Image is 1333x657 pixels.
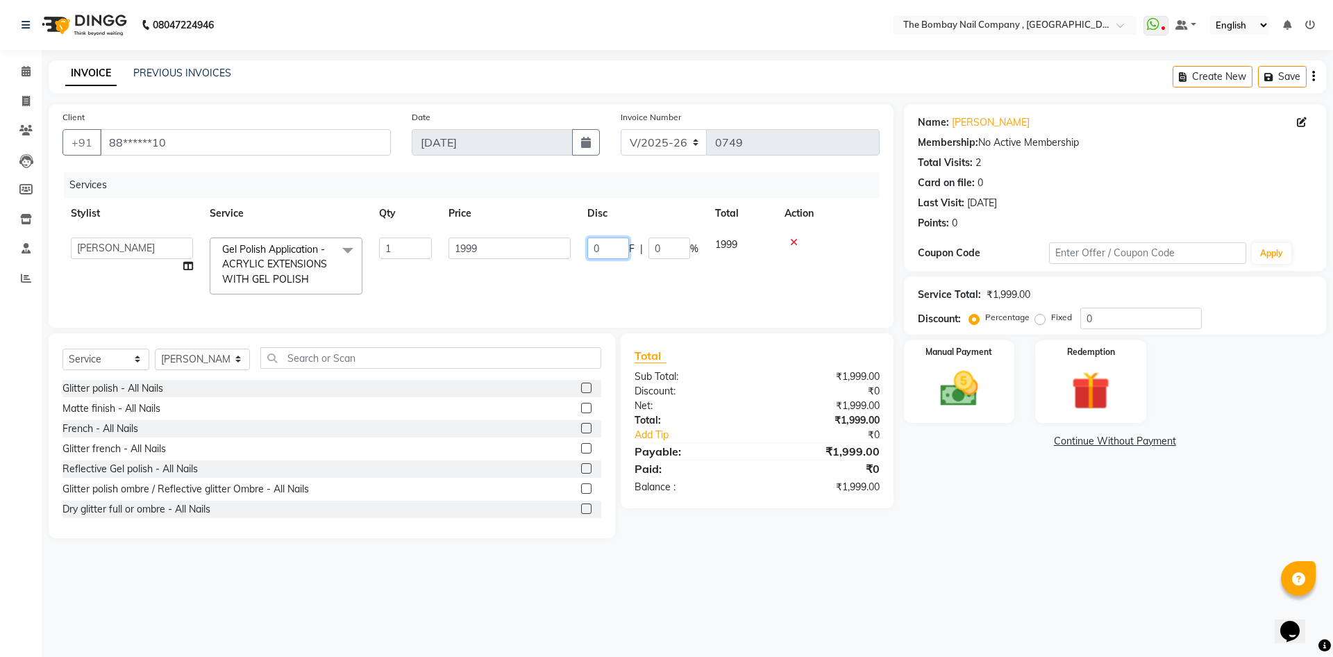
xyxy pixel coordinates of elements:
th: Qty [371,198,440,229]
label: Redemption [1067,346,1115,358]
span: Gel Polish Application - ACRYLIC EXTENSIONS WITH GEL POLISH [222,243,327,285]
span: Total [635,349,666,363]
div: Net: [624,399,757,413]
a: Continue Without Payment [907,434,1323,449]
div: Name: [918,115,949,130]
a: [PERSON_NAME] [952,115,1030,130]
div: ₹1,999.00 [987,288,1030,302]
a: Add Tip [624,428,779,442]
b: 08047224946 [153,6,214,44]
div: ₹1,999.00 [757,480,889,494]
span: F [629,242,635,256]
div: Balance : [624,480,757,494]
label: Percentage [985,311,1030,324]
div: Glitter polish ombre / Reflective glitter Ombre - All Nails [62,482,309,497]
div: Discount: [918,312,961,326]
th: Total [707,198,776,229]
div: Coupon Code [918,246,1049,260]
div: Reflective Gel polish - All Nails [62,462,198,476]
div: No Active Membership [918,135,1312,150]
div: Last Visit: [918,196,964,210]
div: French - All Nails [62,422,138,436]
div: Discount: [624,384,757,399]
th: Stylist [62,198,201,229]
div: Services [64,172,890,198]
img: _cash.svg [928,367,991,411]
div: Matte finish - All Nails [62,401,160,416]
div: Paid: [624,460,757,477]
label: Invoice Number [621,111,681,124]
div: 2 [975,156,981,170]
button: Apply [1252,243,1291,264]
th: Price [440,198,579,229]
div: ₹0 [779,428,889,442]
div: Service Total: [918,288,981,302]
div: ₹1,999.00 [757,413,889,428]
div: Glitter french - All Nails [62,442,166,456]
button: Create New [1173,66,1252,88]
label: Manual Payment [925,346,992,358]
div: Total Visits: [918,156,973,170]
img: logo [35,6,131,44]
a: INVOICE [65,61,117,86]
span: % [690,242,698,256]
button: Save [1258,66,1307,88]
label: Client [62,111,85,124]
th: Service [201,198,371,229]
input: Enter Offer / Coupon Code [1049,242,1246,264]
th: Disc [579,198,707,229]
div: Points: [918,216,949,231]
div: Dry glitter full or ombre - All Nails [62,502,210,517]
div: 0 [952,216,957,231]
div: 0 [978,176,983,190]
iframe: chat widget [1275,601,1319,643]
label: Fixed [1051,311,1072,324]
div: ₹0 [757,384,889,399]
div: Sub Total: [624,369,757,384]
a: PREVIOUS INVOICES [133,67,231,79]
th: Action [776,198,880,229]
div: Membership: [918,135,978,150]
div: Payable: [624,443,757,460]
div: Card on file: [918,176,975,190]
input: Search by Name/Mobile/Email/Code [100,129,391,156]
div: ₹1,999.00 [757,399,889,413]
div: ₹1,999.00 [757,443,889,460]
label: Date [412,111,430,124]
a: x [309,273,315,285]
input: Search or Scan [260,347,602,369]
span: 1999 [715,238,737,251]
div: Glitter polish - All Nails [62,381,163,396]
div: Total: [624,413,757,428]
button: +91 [62,129,101,156]
div: ₹0 [757,460,889,477]
div: [DATE] [967,196,997,210]
img: _gift.svg [1059,367,1122,415]
div: ₹1,999.00 [757,369,889,384]
span: | [640,242,643,256]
